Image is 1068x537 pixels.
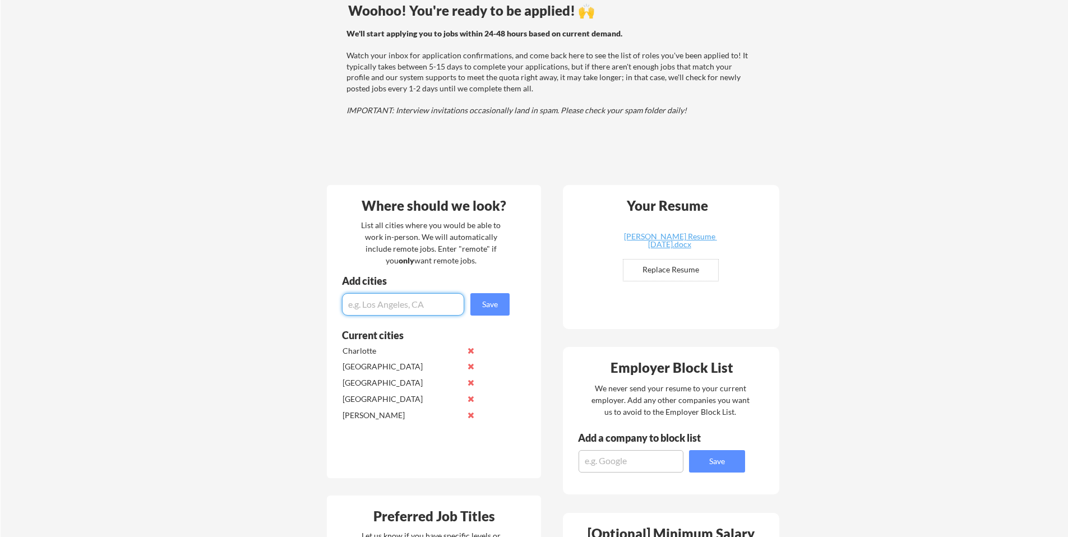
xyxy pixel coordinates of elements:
div: List all cities where you would be able to work in-person. We will automatically include remote j... [354,219,508,266]
div: Where should we look? [330,199,538,212]
div: Current cities [342,330,497,340]
input: e.g. Los Angeles, CA [342,293,464,316]
div: [PERSON_NAME] [343,410,461,421]
div: Preferred Job Titles [330,510,538,523]
strong: We'll start applying you to jobs within 24-48 hours based on current demand. [346,29,622,38]
div: [GEOGRAPHIC_DATA] [343,394,461,405]
div: Add cities [342,276,512,286]
div: Charlotte [343,345,461,357]
div: Add a company to block list [578,433,718,443]
strong: only [399,256,414,265]
em: IMPORTANT: Interview invitations occasionally land in spam. Please check your spam folder daily! [346,105,687,115]
div: Employer Block List [567,361,776,374]
div: Watch your inbox for application confirmations, and come back here to see the list of roles you'v... [346,28,751,116]
button: Save [470,293,510,316]
div: We never send your resume to your current employer. Add any other companies you want us to avoid ... [590,382,750,418]
div: Your Resume [612,199,723,212]
div: [GEOGRAPHIC_DATA] [343,361,461,372]
a: [PERSON_NAME] Resume [DATE].docx [603,233,736,250]
div: [PERSON_NAME] Resume [DATE].docx [603,233,736,248]
div: [GEOGRAPHIC_DATA] [343,377,461,388]
div: Woohoo! You're ready to be applied! 🙌 [348,4,752,17]
button: Save [689,450,745,473]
